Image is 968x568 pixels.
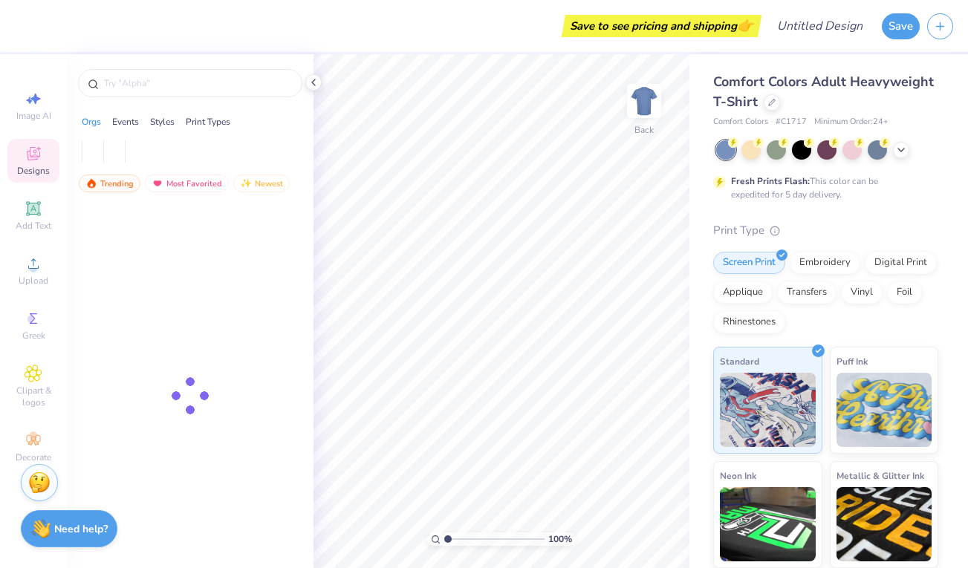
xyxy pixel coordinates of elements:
span: Clipart & logos [7,385,59,408]
div: Trending [79,174,140,192]
span: Image AI [16,110,51,122]
div: This color can be expedited for 5 day delivery. [731,174,914,201]
span: Standard [720,353,759,369]
div: Back [634,123,654,137]
div: Foil [887,281,922,304]
div: Embroidery [790,252,860,274]
div: Most Favorited [145,174,229,192]
div: Save to see pricing and shipping [565,15,758,37]
div: Digital Print [865,252,937,274]
strong: Need help? [54,522,108,536]
div: Screen Print [713,252,785,274]
div: Applique [713,281,773,304]
span: Minimum Order: 24 + [814,116,889,128]
span: Designs [17,165,50,177]
span: 👉 [737,16,753,34]
img: most_fav.gif [152,178,163,189]
img: Metallic & Glitter Ink [837,487,932,561]
div: Transfers [777,281,837,304]
img: Puff Ink [837,373,932,447]
div: Newest [233,174,290,192]
span: Metallic & Glitter Ink [837,468,924,483]
img: Standard [720,373,816,447]
span: Neon Ink [720,468,756,483]
span: Comfort Colors Adult Heavyweight T-Shirt [713,73,934,111]
img: Newest.gif [240,178,252,189]
strong: Fresh Prints Flash: [731,175,810,187]
div: Events [112,115,139,128]
button: Save [882,13,920,39]
div: Styles [150,115,175,128]
div: Rhinestones [713,311,785,333]
span: 100 % [548,532,572,546]
img: Back [629,86,659,116]
span: Puff Ink [837,353,868,369]
span: Decorate [16,451,51,463]
input: Try "Alpha" [103,76,293,91]
span: Add Text [16,220,51,232]
span: # C1717 [776,116,807,128]
div: Vinyl [841,281,883,304]
span: Comfort Colors [713,116,768,128]
div: Print Type [713,222,938,239]
img: trending.gif [85,178,97,189]
span: Upload [19,275,48,287]
div: Print Types [186,115,230,128]
input: Untitled Design [765,11,874,41]
img: Neon Ink [720,487,816,561]
span: Greek [22,330,45,342]
div: Orgs [82,115,101,128]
